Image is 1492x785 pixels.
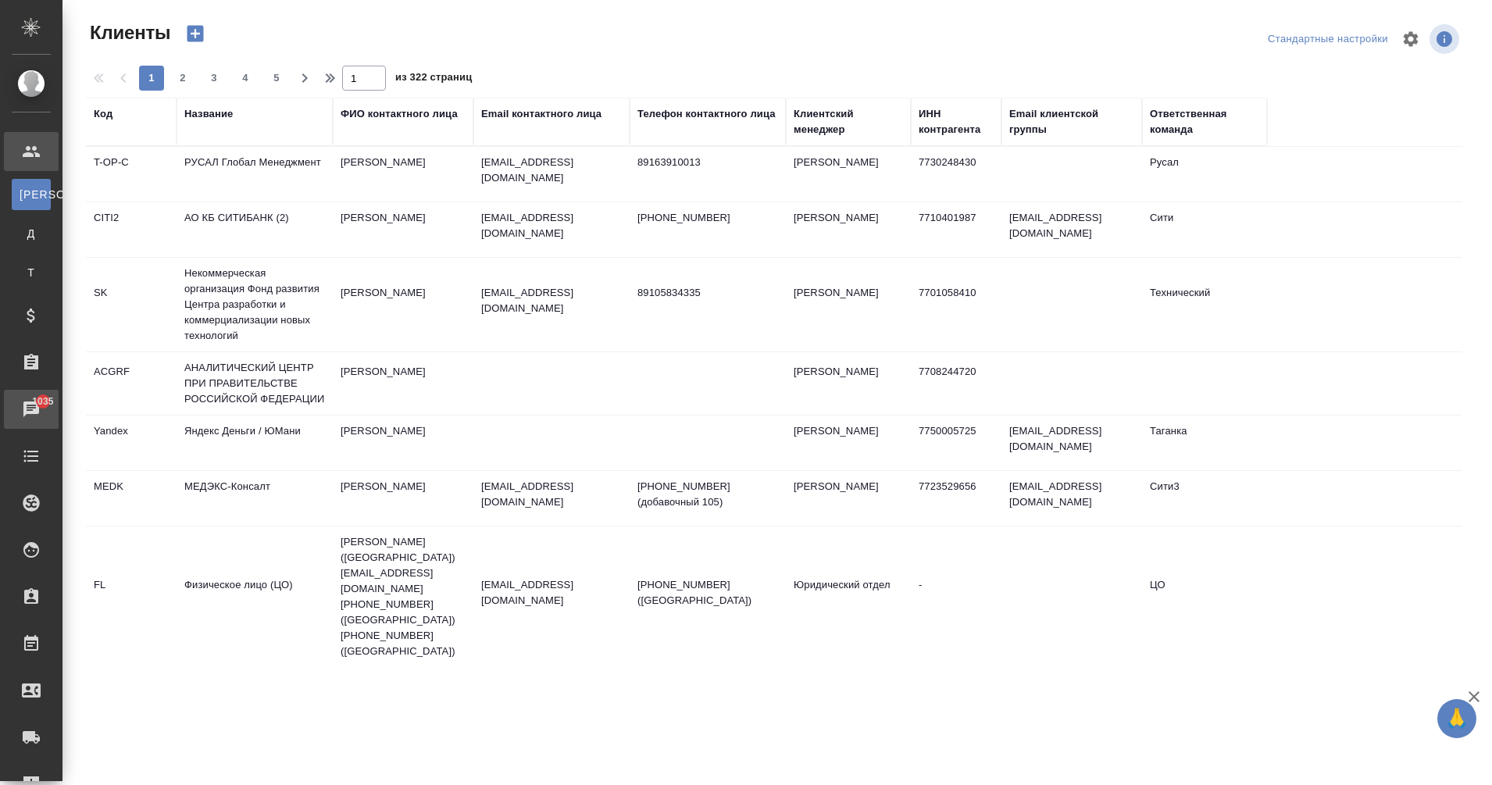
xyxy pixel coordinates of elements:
div: split button [1264,27,1392,52]
p: [EMAIL_ADDRESS][DOMAIN_NAME] [481,285,622,316]
td: 7710401987 [911,202,1001,257]
td: Яндекс Деньги / ЮМани [177,416,333,470]
p: [EMAIL_ADDRESS][DOMAIN_NAME] [481,479,622,510]
td: - [911,569,1001,624]
td: Физическое лицо (ЦО) [177,569,333,624]
div: Название [184,106,233,122]
td: Сити3 [1142,471,1267,526]
span: Настроить таблицу [1392,20,1430,58]
span: 3 [202,70,227,86]
span: 2 [170,70,195,86]
td: Юридический отдел [786,569,911,624]
button: 5 [264,66,289,91]
td: [EMAIL_ADDRESS][DOMAIN_NAME] [1001,202,1142,257]
span: 1035 [23,394,62,409]
td: [PERSON_NAME] [333,147,473,202]
td: РУСАЛ Глобал Менеджмент [177,147,333,202]
button: 2 [170,66,195,91]
td: [PERSON_NAME] ([GEOGRAPHIC_DATA]) [EMAIL_ADDRESS][DOMAIN_NAME] [PHONE_NUMBER] ([GEOGRAPHIC_DATA])... [333,526,473,667]
td: 7708244720 [911,356,1001,411]
span: Посмотреть информацию [1430,24,1462,54]
td: FL [86,569,177,624]
span: 4 [233,70,258,86]
td: [EMAIL_ADDRESS][DOMAIN_NAME] [1001,416,1142,470]
span: 5 [264,70,289,86]
td: [PERSON_NAME] [333,202,473,257]
p: 89105834335 [637,285,778,301]
div: Код [94,106,112,122]
td: Некоммерческая организация Фонд развития Центра разработки и коммерциализации новых технологий [177,258,333,351]
a: Д [12,218,51,249]
button: Создать [177,20,214,47]
td: [EMAIL_ADDRESS][DOMAIN_NAME] [1001,471,1142,526]
span: Клиенты [86,20,170,45]
div: ФИО контактного лица [341,106,458,122]
span: 🙏 [1444,702,1470,735]
p: [EMAIL_ADDRESS][DOMAIN_NAME] [481,155,622,186]
td: 7750005725 [911,416,1001,470]
p: [PHONE_NUMBER] (добавочный 105) [637,479,778,510]
span: из 322 страниц [395,68,472,91]
td: [PERSON_NAME] [786,416,911,470]
a: Т [12,257,51,288]
p: [EMAIL_ADDRESS][DOMAIN_NAME] [481,577,622,608]
td: Русал [1142,147,1267,202]
a: [PERSON_NAME] [12,179,51,210]
span: [PERSON_NAME] [20,187,43,202]
td: [PERSON_NAME] [786,356,911,411]
span: Д [20,226,43,241]
p: [EMAIL_ADDRESS][DOMAIN_NAME] [481,210,622,241]
td: [PERSON_NAME] [786,202,911,257]
button: 🙏 [1437,699,1476,738]
td: АНАЛИТИЧЕСКИЙ ЦЕНТР ПРИ ПРАВИТЕЛЬСТВЕ РОССИЙСКОЙ ФЕДЕРАЦИИ [177,352,333,415]
td: МЕДЭКС-Консалт [177,471,333,526]
td: [PERSON_NAME] [333,471,473,526]
a: 1035 [4,390,59,429]
div: Email контактного лица [481,106,601,122]
td: АО КБ СИТИБАНК (2) [177,202,333,257]
td: [PERSON_NAME] [333,277,473,332]
td: [PERSON_NAME] [333,356,473,411]
button: 3 [202,66,227,91]
td: Сити [1142,202,1267,257]
span: Т [20,265,43,280]
td: ЦО [1142,569,1267,624]
div: Email клиентской группы [1009,106,1134,137]
td: ACGRF [86,356,177,411]
td: [PERSON_NAME] [333,416,473,470]
td: 7701058410 [911,277,1001,332]
div: Ответственная команда [1150,106,1259,137]
p: [PHONE_NUMBER] ([GEOGRAPHIC_DATA]) [637,577,778,608]
td: Технический [1142,277,1267,332]
td: [PERSON_NAME] [786,471,911,526]
div: ИНН контрагента [919,106,994,137]
div: Клиентский менеджер [794,106,903,137]
td: Таганка [1142,416,1267,470]
td: SK [86,277,177,332]
td: MEDK [86,471,177,526]
td: T-OP-C [86,147,177,202]
td: Yandex [86,416,177,470]
p: [PHONE_NUMBER] [637,210,778,226]
div: Телефон контактного лица [637,106,776,122]
td: 7723529656 [911,471,1001,526]
td: [PERSON_NAME] [786,277,911,332]
td: [PERSON_NAME] [786,147,911,202]
td: 7730248430 [911,147,1001,202]
button: 4 [233,66,258,91]
p: 89163910013 [637,155,778,170]
td: CITI2 [86,202,177,257]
